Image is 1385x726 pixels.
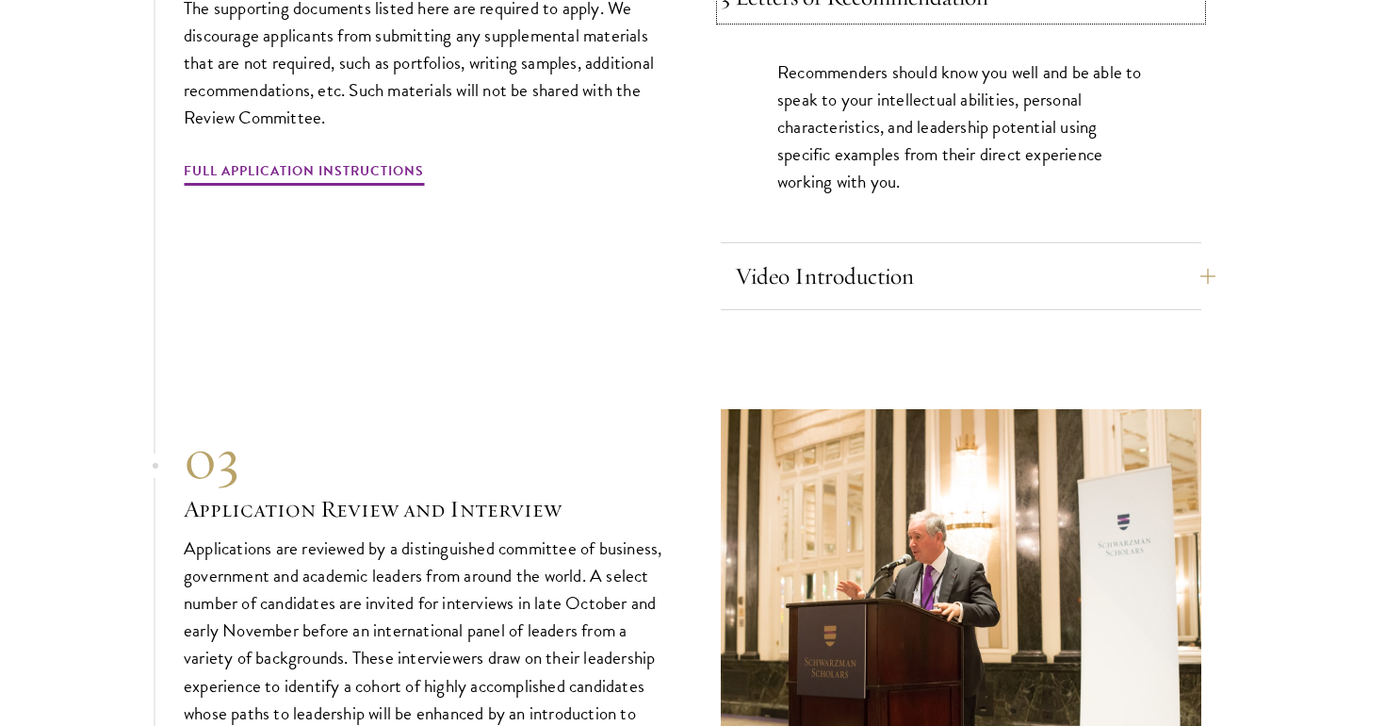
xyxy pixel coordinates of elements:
h3: Application Review and Interview [184,493,664,525]
div: 03 [184,425,664,493]
a: Full Application Instructions [184,159,424,189]
button: Video Introduction [735,254,1215,299]
p: Recommenders should know you well and be able to speak to your intellectual abilities, personal c... [777,58,1145,195]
